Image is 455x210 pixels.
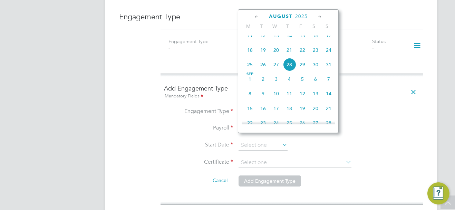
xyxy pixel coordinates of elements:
[256,87,270,100] span: 9
[239,175,301,187] button: Add Engagement Type
[295,13,308,19] span: 2025
[283,58,296,71] span: 28
[242,23,255,29] span: M
[270,44,283,57] span: 20
[296,58,309,71] span: 29
[322,102,335,115] span: 21
[283,102,296,115] span: 18
[164,84,419,100] h4: Add Engagement Type
[283,87,296,100] span: 11
[164,124,233,132] label: Payroll
[309,102,322,115] span: 20
[296,102,309,115] span: 19
[243,102,256,115] span: 15
[372,45,404,51] div: -
[322,29,335,42] span: 17
[119,12,423,22] h3: Engagement Type
[270,58,283,71] span: 27
[283,116,296,130] span: 25
[309,58,322,71] span: 30
[322,87,335,100] span: 14
[256,73,270,86] span: 2
[168,45,233,51] div: -
[281,23,294,29] span: T
[243,87,256,100] span: 8
[296,116,309,130] span: 26
[320,23,333,29] span: S
[296,29,309,42] span: 15
[322,73,335,86] span: 7
[309,73,322,86] span: 6
[268,23,281,29] span: W
[309,87,322,100] span: 13
[269,13,293,19] span: August
[168,38,209,45] label: Engagement Type
[307,23,320,29] span: S
[239,140,288,151] input: Select one
[296,87,309,100] span: 12
[164,93,419,100] div: Mandatory Fields
[243,58,256,71] span: 25
[256,29,270,42] span: 12
[243,73,256,76] span: Sep
[164,108,233,115] label: Engagement Type
[322,44,335,57] span: 24
[427,182,449,204] button: Engage Resource Center
[309,116,322,130] span: 27
[270,29,283,42] span: 13
[322,116,335,130] span: 28
[256,44,270,57] span: 19
[308,45,372,51] div: -
[255,23,268,29] span: T
[256,102,270,115] span: 16
[294,23,307,29] span: F
[296,44,309,57] span: 22
[296,73,309,86] span: 5
[283,44,296,57] span: 21
[164,141,233,149] label: Start Date
[309,29,322,42] span: 16
[243,73,256,86] span: 1
[243,116,256,130] span: 22
[256,58,270,71] span: 26
[239,157,351,168] input: Select one
[270,102,283,115] span: 17
[243,29,256,42] span: 11
[256,116,270,130] span: 23
[270,73,283,86] span: 3
[270,116,283,130] span: 24
[243,44,256,57] span: 18
[283,29,296,42] span: 14
[372,38,386,45] label: Status
[207,175,233,186] button: Cancel
[309,44,322,57] span: 23
[164,159,233,166] label: Certificate
[283,73,296,86] span: 4
[322,58,335,71] span: 31
[270,87,283,100] span: 10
